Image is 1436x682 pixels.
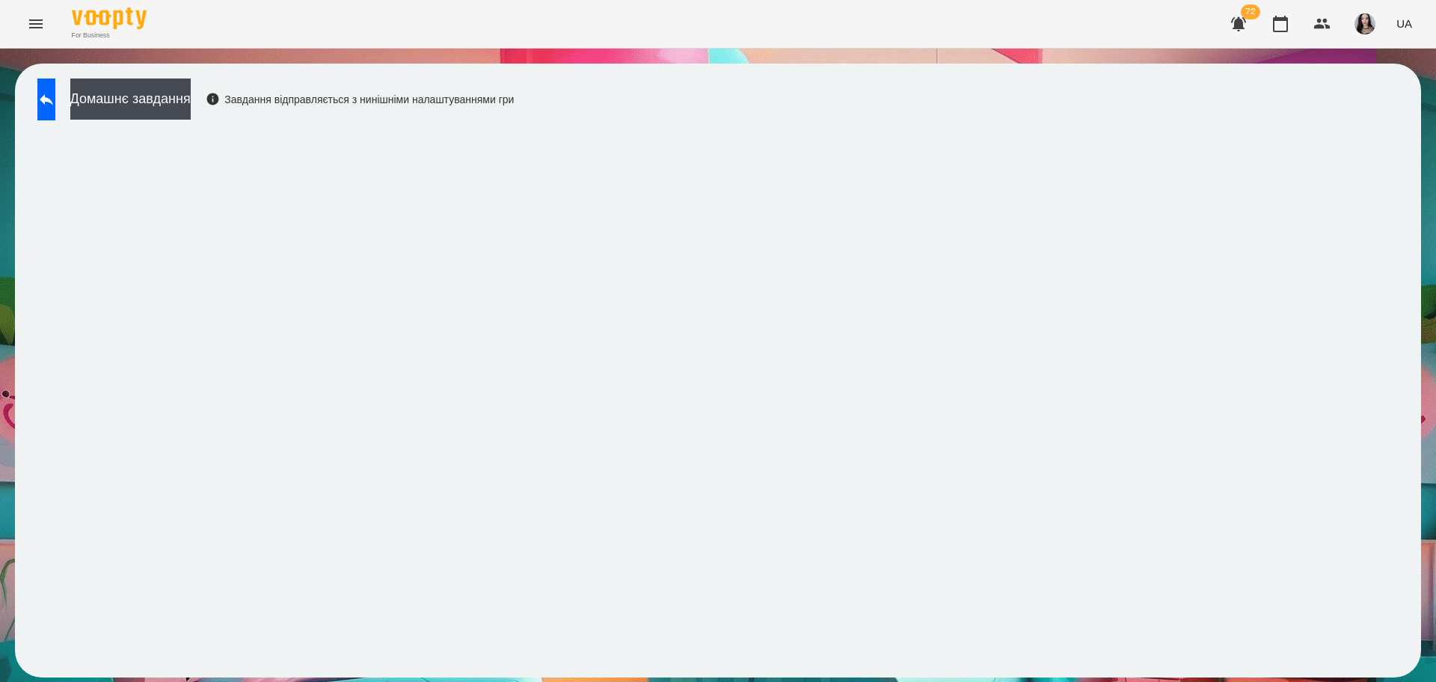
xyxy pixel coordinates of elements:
span: 72 [1241,4,1260,19]
span: For Business [72,31,147,40]
span: UA [1396,16,1412,31]
img: Voopty Logo [72,7,147,29]
button: Домашнє завдання [70,79,191,120]
button: UA [1390,10,1418,37]
button: Menu [18,6,54,42]
img: 23d2127efeede578f11da5c146792859.jpg [1354,13,1375,34]
div: Завдання відправляється з нинішніми налаштуваннями гри [206,92,515,107]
